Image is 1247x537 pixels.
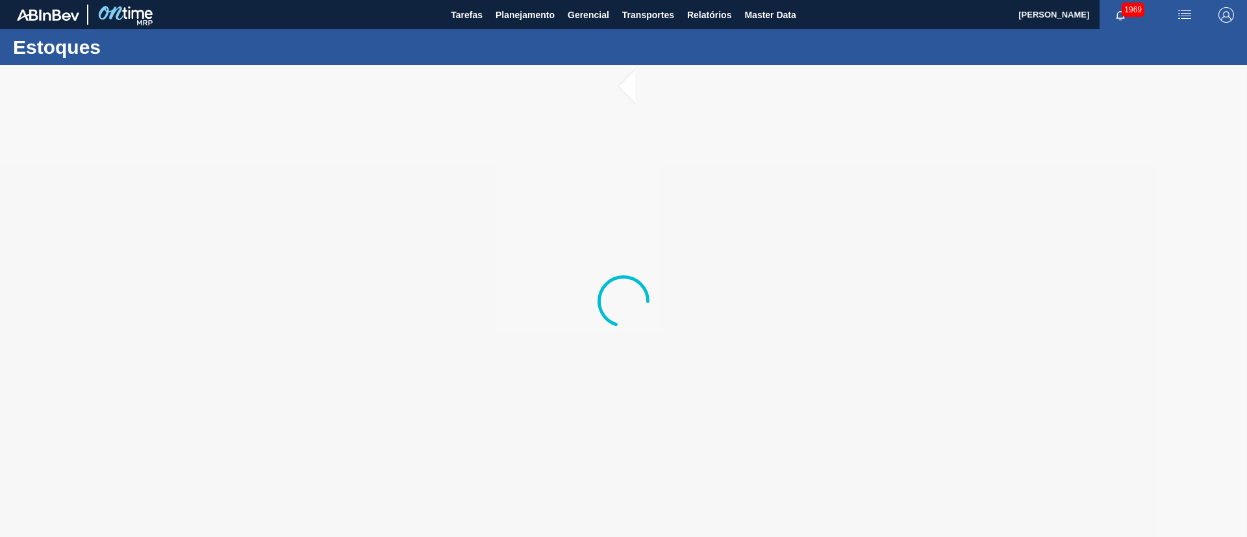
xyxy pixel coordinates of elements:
[687,7,731,23] span: Relatórios
[1100,6,1141,24] button: Notificações
[1122,3,1144,17] span: 1969
[13,40,244,55] h1: Estoques
[1177,7,1192,23] img: userActions
[622,7,674,23] span: Transportes
[17,9,79,21] img: TNhmsLtSVTkK8tSr43FrP2fwEKptu5GPRR3wAAAABJRU5ErkJggg==
[451,7,483,23] span: Tarefas
[496,7,555,23] span: Planejamento
[568,7,609,23] span: Gerencial
[1218,7,1234,23] img: Logout
[744,7,796,23] span: Master Data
